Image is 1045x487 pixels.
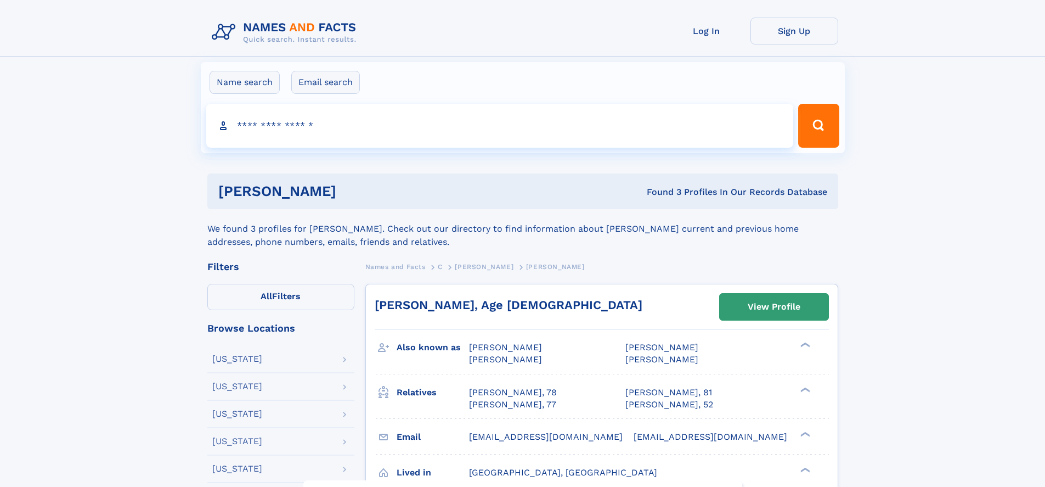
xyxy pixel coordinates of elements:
[798,386,811,393] div: ❯
[625,387,712,399] a: [PERSON_NAME], 81
[469,399,556,411] a: [PERSON_NAME], 77
[798,466,811,473] div: ❯
[526,263,585,271] span: [PERSON_NAME]
[455,260,513,273] a: [PERSON_NAME]
[212,355,262,363] div: [US_STATE]
[798,430,811,438] div: ❯
[218,184,492,198] h1: [PERSON_NAME]
[212,410,262,418] div: [US_STATE]
[748,294,800,320] div: View Profile
[207,18,365,47] img: Logo Names and Facts
[210,71,280,94] label: Name search
[625,342,698,352] span: [PERSON_NAME]
[375,298,642,312] a: [PERSON_NAME], Age [DEMOGRAPHIC_DATA]
[207,262,354,272] div: Filters
[438,260,443,273] a: C
[750,18,838,44] a: Sign Up
[397,383,469,402] h3: Relatives
[720,294,828,320] a: View Profile
[455,263,513,271] span: [PERSON_NAME]
[492,186,827,198] div: Found 3 Profiles In Our Records Database
[212,382,262,391] div: [US_STATE]
[212,464,262,473] div: [US_STATE]
[469,432,623,442] span: [EMAIL_ADDRESS][DOMAIN_NAME]
[207,209,838,249] div: We found 3 profiles for [PERSON_NAME]. Check out our directory to find information about [PERSON_...
[212,437,262,446] div: [US_STATE]
[634,432,787,442] span: [EMAIL_ADDRESS][DOMAIN_NAME]
[469,342,542,352] span: [PERSON_NAME]
[663,18,750,44] a: Log In
[798,104,839,148] button: Search Button
[625,399,713,411] a: [PERSON_NAME], 52
[207,284,354,310] label: Filters
[625,354,698,365] span: [PERSON_NAME]
[469,387,557,399] a: [PERSON_NAME], 78
[206,104,794,148] input: search input
[798,342,811,349] div: ❯
[469,354,542,365] span: [PERSON_NAME]
[261,291,272,301] span: All
[397,428,469,446] h3: Email
[207,323,354,333] div: Browse Locations
[438,263,443,271] span: C
[291,71,360,94] label: Email search
[397,463,469,482] h3: Lived in
[397,338,469,357] h3: Also known as
[469,467,657,478] span: [GEOGRAPHIC_DATA], [GEOGRAPHIC_DATA]
[365,260,426,273] a: Names and Facts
